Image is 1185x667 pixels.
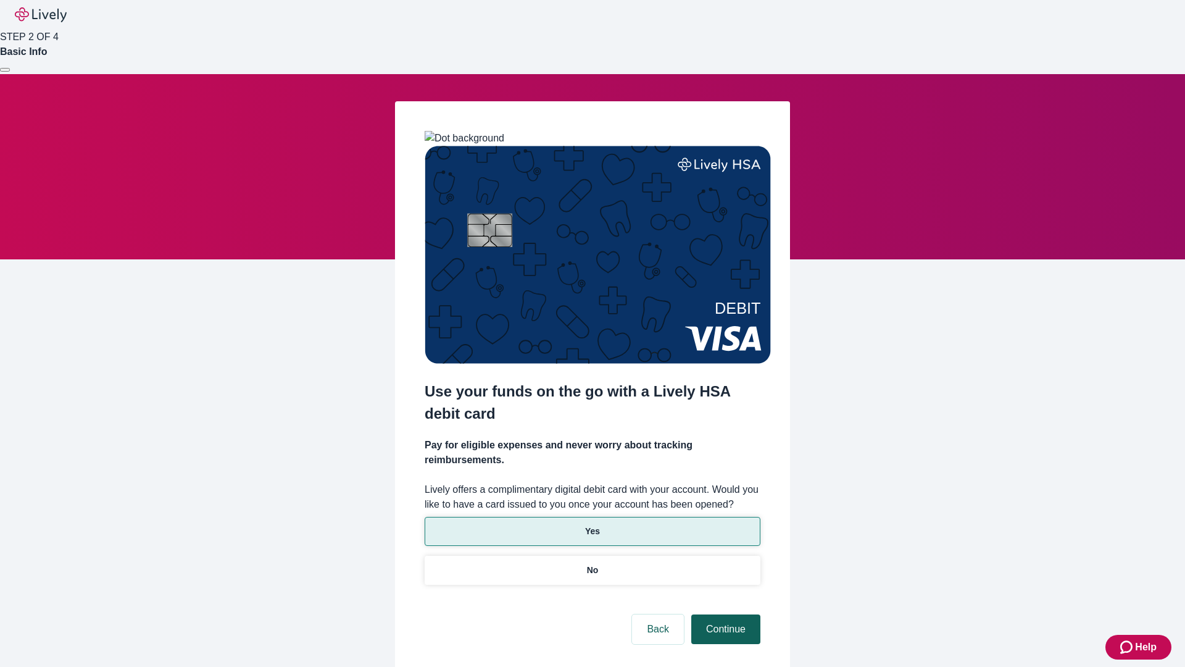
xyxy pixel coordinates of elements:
[1135,640,1157,655] span: Help
[425,556,760,585] button: No
[1105,635,1171,660] button: Zendesk support iconHelp
[425,380,760,425] h2: Use your funds on the go with a Lively HSA debit card
[425,517,760,546] button: Yes
[585,525,600,538] p: Yes
[425,438,760,468] h4: Pay for eligible expenses and never worry about tracking reimbursements.
[15,7,67,22] img: Lively
[691,615,760,644] button: Continue
[425,482,760,512] label: Lively offers a complimentary digital debit card with your account. Would you like to have a card...
[1120,640,1135,655] svg: Zendesk support icon
[632,615,684,644] button: Back
[425,131,504,146] img: Dot background
[425,146,771,364] img: Debit card
[587,564,599,577] p: No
